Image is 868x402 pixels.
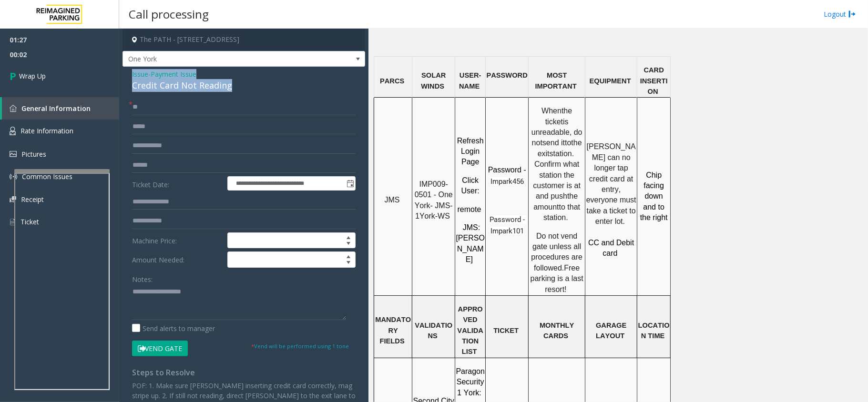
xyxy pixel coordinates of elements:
span: IMP009-0501 - One York- JMS-1York-WS [415,180,455,220]
span: When [541,107,562,115]
h4: Steps to Resolve [132,368,356,377]
div: Credit Card Not Reading [132,79,356,92]
span: Wrap Up [19,71,46,81]
span: JMS [385,196,400,204]
span: remote [458,205,481,213]
h4: The PATH - [STREET_ADDRESS] [123,29,365,51]
span: is unreadable, do not [531,118,584,147]
span: to [565,139,571,147]
span: Impark456 [490,177,524,186]
span: Free parking is a last resort! [531,264,586,293]
label: Notes: [132,271,153,284]
img: logout [848,9,856,19]
span: station. Confirm what station the customer is at and push [533,150,583,201]
button: Vend Gate [132,341,188,357]
span: Rate Information [20,126,73,135]
span: GARAGE LAYOUT [596,322,628,340]
span: Refresh Login Page [457,137,486,166]
img: 'icon' [10,105,17,112]
span: [PERSON_NAME] can no longer tap credit card at entry, everyone must take a ticket to enter lot. [586,142,638,225]
span: USER [460,71,479,79]
span: LOCATION TIME [638,322,670,340]
span: NAM [459,82,475,90]
span: the ticket [545,107,574,125]
span: Decrease value [342,260,355,267]
span: MANDATORY FIELDS [375,316,411,345]
span: SOLAR WINDS [421,71,448,90]
span: - [148,70,196,79]
span: send it [542,139,565,147]
span: Issue [132,69,148,79]
span: N [653,88,658,95]
span: Increase value [342,233,355,241]
h3: Call processing [124,2,214,26]
span: the exit [538,139,584,157]
span: JMS: [PERSON_NAME] [456,223,485,263]
a: Logout [824,9,856,19]
span: CC and Debit card [588,239,636,257]
span: PASSWORD [487,71,528,79]
img: 'icon' [10,127,16,135]
span: Chip facing down and to the right [640,171,668,222]
a: General Information [2,97,119,120]
span: Click User [461,176,481,195]
span: Paragon Security 1 York: [456,367,487,397]
span: . [562,264,564,272]
span: PARCS [380,77,404,85]
label: Ticket Date: [130,176,225,191]
span: Password - [488,166,526,174]
span: : [477,187,479,195]
span: MOST IMPORTANT [535,71,577,90]
small: Vend will be performed using 1 tone [251,342,349,350]
span: EQUIPMENT [590,77,631,85]
label: Amount Needed: [130,251,225,268]
span: One York [123,51,317,67]
span: MONTHLY CARDS [540,322,576,340]
span: Payment Issue [151,69,196,79]
span: - [479,71,481,79]
span: APPROVED VALIDATION LIST [458,305,484,356]
span: VALIDATIONS [415,322,452,340]
span: the amount [533,192,580,211]
span: CARD INSERTIO [640,66,668,95]
span: Password - Impark101 [490,215,527,235]
img: 'icon' [10,218,16,226]
label: Send alerts to manager [132,323,215,333]
span: to that station. [543,203,582,221]
span: Toggle popup [345,177,355,190]
img: 'icon' [10,196,16,202]
label: Machine Price: [130,232,225,249]
span: Do not vend gate unless all procedures are followed [531,232,585,272]
span: Decrease value [342,241,355,248]
span: Increase value [342,252,355,260]
span: E [475,82,480,90]
img: 'icon' [10,173,17,181]
span: Pictures [21,150,46,159]
img: 'icon' [10,151,17,157]
span: TICKET [493,327,519,334]
span: General Information [21,104,91,113]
